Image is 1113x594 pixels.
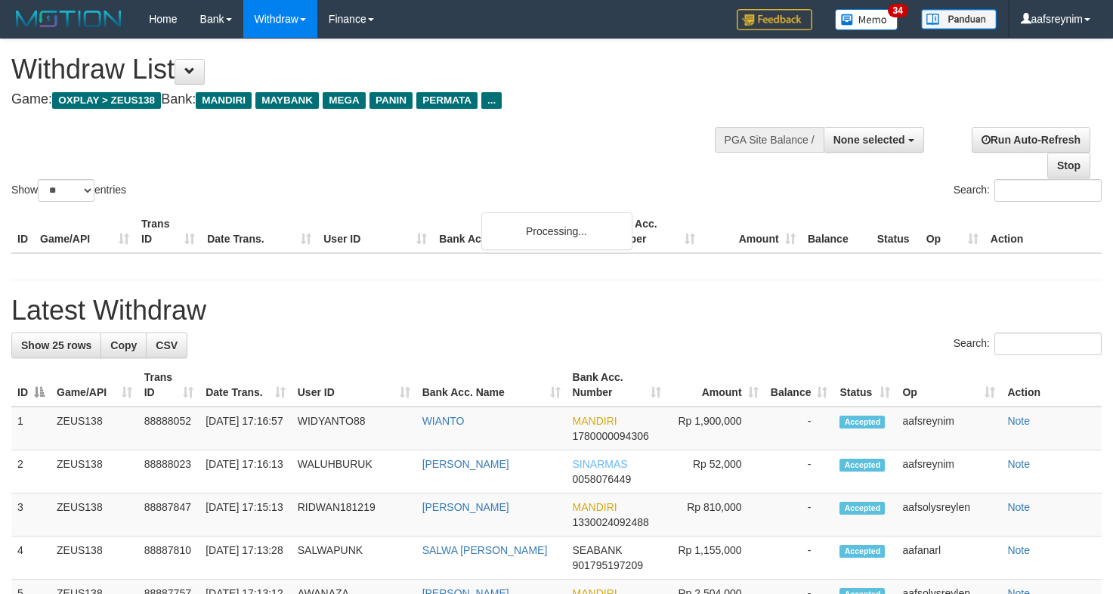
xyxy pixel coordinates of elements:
[11,450,51,493] td: 2
[138,450,200,493] td: 88888023
[871,210,920,253] th: Status
[422,501,509,513] a: [PERSON_NAME]
[802,210,871,253] th: Balance
[896,493,1001,537] td: aafsolysreylen
[11,210,34,253] th: ID
[422,458,509,470] a: [PERSON_NAME]
[737,9,812,30] img: Feedback.jpg
[34,210,135,253] th: Game/API
[11,407,51,450] td: 1
[255,92,319,109] span: MAYBANK
[138,407,200,450] td: 88888052
[11,364,51,407] th: ID: activate to sort column descending
[765,450,834,493] td: -
[833,364,896,407] th: Status: activate to sort column ascending
[416,92,478,109] span: PERMATA
[701,210,802,253] th: Amount
[1001,364,1102,407] th: Action
[110,339,137,351] span: Copy
[11,295,1102,326] h1: Latest Withdraw
[199,450,292,493] td: [DATE] 17:16:13
[921,9,997,29] img: panduan.png
[567,364,668,407] th: Bank Acc. Number: activate to sort column ascending
[138,537,200,580] td: 88887810
[135,210,201,253] th: Trans ID
[199,407,292,450] td: [DATE] 17:16:57
[100,333,147,358] a: Copy
[52,92,161,109] span: OXPLAY > ZEUS138
[369,92,413,109] span: PANIN
[994,179,1102,202] input: Search:
[888,4,908,17] span: 34
[1007,415,1030,427] a: Note
[667,537,765,580] td: Rp 1,155,000
[985,210,1102,253] th: Action
[573,516,649,528] span: Copy 1330024092488 to clipboard
[896,450,1001,493] td: aafsreynim
[833,134,905,146] span: None selected
[839,416,885,428] span: Accepted
[920,210,985,253] th: Op
[765,407,834,450] td: -
[1047,153,1090,178] a: Stop
[201,210,317,253] th: Date Trans.
[199,537,292,580] td: [DATE] 17:13:28
[896,364,1001,407] th: Op: activate to sort column ascending
[573,458,628,470] span: SINARMAS
[715,127,824,153] div: PGA Site Balance /
[481,212,632,250] div: Processing...
[11,493,51,537] td: 3
[422,544,548,556] a: SALWA [PERSON_NAME]
[51,537,138,580] td: ZEUS138
[954,333,1102,355] label: Search:
[422,415,465,427] a: WIANTO
[896,537,1001,580] td: aafanarl
[433,210,600,253] th: Bank Acc. Name
[481,92,502,109] span: ...
[51,407,138,450] td: ZEUS138
[765,537,834,580] td: -
[765,493,834,537] td: -
[11,537,51,580] td: 4
[573,415,617,427] span: MANDIRI
[292,364,416,407] th: User ID: activate to sort column ascending
[292,537,416,580] td: SALWAPUNK
[138,493,200,537] td: 88887847
[416,364,567,407] th: Bank Acc. Name: activate to sort column ascending
[765,364,834,407] th: Balance: activate to sort column ascending
[994,333,1102,355] input: Search:
[51,493,138,537] td: ZEUS138
[667,493,765,537] td: Rp 810,000
[156,339,178,351] span: CSV
[292,450,416,493] td: WALUHBURUK
[1007,544,1030,556] a: Note
[600,210,700,253] th: Bank Acc. Number
[824,127,924,153] button: None selected
[954,179,1102,202] label: Search:
[839,545,885,558] span: Accepted
[573,559,643,571] span: Copy 901795197209 to clipboard
[573,430,649,442] span: Copy 1780000094306 to clipboard
[51,450,138,493] td: ZEUS138
[292,493,416,537] td: RIDWAN181219
[1007,501,1030,513] a: Note
[292,407,416,450] td: WIDYANTO88
[199,364,292,407] th: Date Trans.: activate to sort column ascending
[839,502,885,515] span: Accepted
[667,450,765,493] td: Rp 52,000
[839,459,885,472] span: Accepted
[573,544,623,556] span: SEABANK
[11,92,727,107] h4: Game: Bank:
[146,333,187,358] a: CSV
[11,179,126,202] label: Show entries
[835,9,898,30] img: Button%20Memo.svg
[38,179,94,202] select: Showentries
[573,501,617,513] span: MANDIRI
[199,493,292,537] td: [DATE] 17:15:13
[11,54,727,85] h1: Withdraw List
[21,339,91,351] span: Show 25 rows
[573,473,632,485] span: Copy 0058076449 to clipboard
[11,333,101,358] a: Show 25 rows
[323,92,366,109] span: MEGA
[896,407,1001,450] td: aafsreynim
